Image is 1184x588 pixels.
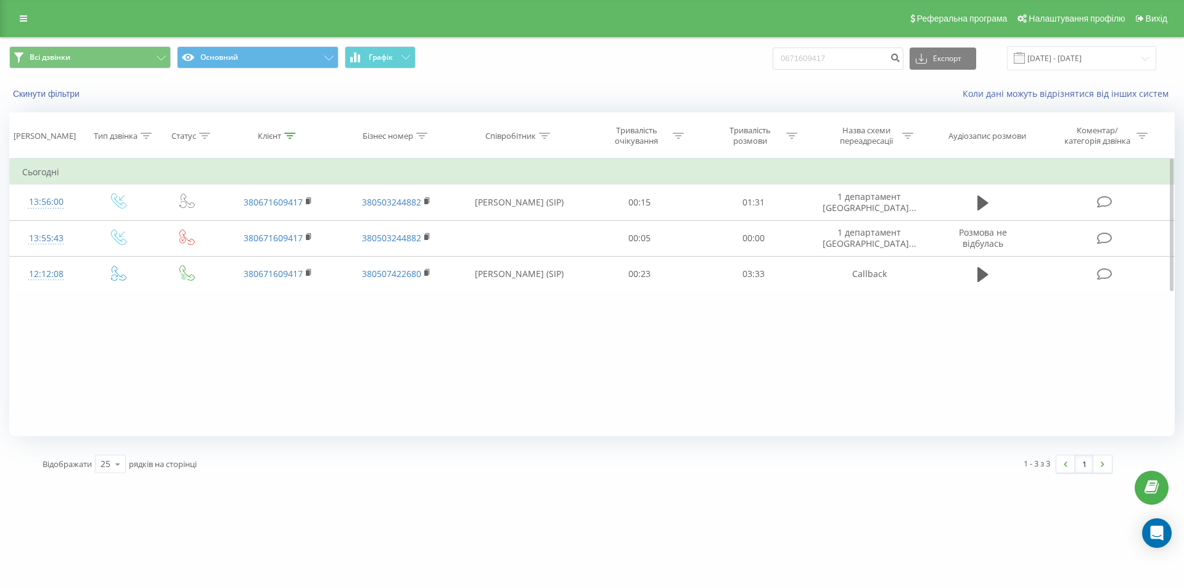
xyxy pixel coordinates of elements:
td: 01:31 [696,184,810,220]
button: Експорт [910,48,976,70]
span: Розмова не відбулась [959,226,1007,249]
a: Коли дані можуть відрізнятися вiд інших систем [963,88,1175,99]
td: 00:00 [696,220,810,256]
td: 00:15 [583,184,696,220]
div: Співробітник [485,131,536,141]
div: 13:56:00 [22,190,70,214]
div: Open Intercom Messenger [1142,518,1172,548]
button: Всі дзвінки [9,46,171,68]
div: Назва схеми переадресації [833,125,899,146]
div: 25 [101,458,110,470]
a: 380671609417 [244,232,303,244]
button: Графік [345,46,416,68]
span: Всі дзвінки [30,52,70,62]
span: 1 департамент [GEOGRAPHIC_DATA]... [823,191,916,213]
td: [PERSON_NAME] (SIP) [455,256,583,292]
td: Сьогодні [10,160,1175,184]
div: [PERSON_NAME] [14,131,76,141]
a: 380503244882 [362,232,421,244]
td: 00:05 [583,220,696,256]
td: Callback [810,256,929,292]
span: Реферальна програма [917,14,1008,23]
a: 380507422680 [362,268,421,280]
div: 12:12:08 [22,262,70,286]
div: Статус [171,131,196,141]
span: Відображати [43,458,92,470]
div: Тип дзвінка [94,131,138,141]
td: [PERSON_NAME] (SIP) [455,184,583,220]
span: рядків на сторінці [129,458,197,470]
button: Скинути фільтри [9,88,86,99]
input: Пошук за номером [773,48,903,70]
a: 380671609417 [244,196,303,208]
div: Тривалість очікування [604,125,670,146]
span: Вихід [1146,14,1167,23]
div: Аудіозапис розмови [948,131,1026,141]
a: 380671609417 [244,268,303,280]
span: Графік [369,53,393,62]
button: Основний [177,46,339,68]
div: Бізнес номер [363,131,413,141]
div: Коментар/категорія дзвінка [1061,125,1133,146]
div: 13:55:43 [22,226,70,251]
span: 1 департамент [GEOGRAPHIC_DATA]... [823,226,916,249]
div: Клієнт [258,131,281,141]
td: 00:23 [583,256,696,292]
span: Налаштування профілю [1029,14,1125,23]
div: Тривалість розмови [717,125,783,146]
td: 03:33 [696,256,810,292]
a: 380503244882 [362,196,421,208]
a: 1 [1075,455,1093,473]
div: 1 - 3 з 3 [1024,457,1050,470]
